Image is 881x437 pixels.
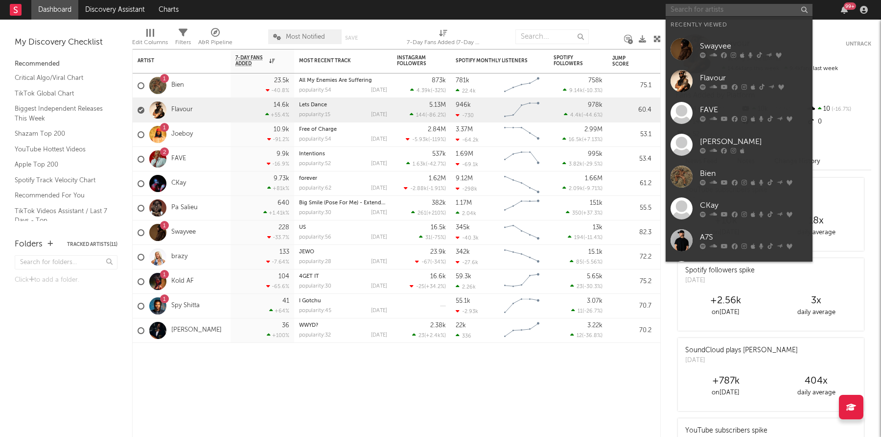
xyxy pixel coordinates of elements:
[562,161,603,167] div: ( )
[171,302,200,310] a: Spy Shitta
[576,260,582,265] span: 85
[198,37,232,49] div: A&R Pipeline
[15,144,108,155] a: YouTube Hottest Videos
[171,81,184,90] a: Bien
[456,284,476,290] div: 2.26k
[299,323,318,328] a: WWYD?
[456,102,471,108] div: 946k
[345,35,358,41] button: Save
[456,224,470,231] div: 345k
[419,234,446,241] div: ( )
[67,242,117,247] button: Tracked Artists(11)
[299,200,398,206] a: Big Smile (Pose For Me) - Extended Mix
[426,333,444,339] span: +2.4k %
[430,249,446,255] div: 23.9k
[844,2,856,10] div: 99 +
[456,58,529,64] div: Spotify Monthly Listeners
[299,235,331,240] div: popularity: 56
[700,40,808,52] div: Swayvee
[427,113,444,118] span: -86.2 %
[456,273,471,280] div: 59.3k
[500,196,544,220] svg: Chart title
[666,33,812,65] a: Swayvee
[456,259,478,266] div: -27.6k
[299,176,387,181] div: forever
[286,34,325,40] span: Most Notified
[410,87,446,94] div: ( )
[267,161,289,167] div: -16.9 %
[456,137,479,143] div: -64.2k
[583,137,601,143] span: +7.13 %
[274,126,289,133] div: 10.9k
[456,249,470,255] div: 342k
[371,284,387,289] div: [DATE]
[700,231,808,243] div: A7S
[267,136,289,143] div: -91.2 %
[15,128,108,139] a: Shazam Top 200
[171,179,186,188] a: CKay
[456,151,473,157] div: 1.69M
[456,88,476,94] div: 22.4k
[432,88,444,94] span: -32 %
[562,136,603,143] div: ( )
[132,24,168,53] div: Edit Columns
[666,129,812,161] a: [PERSON_NAME]
[771,387,861,399] div: daily average
[371,235,387,240] div: [DATE]
[587,273,603,280] div: 5.65k
[216,56,226,66] button: Filter by Artist
[299,102,387,108] div: Lets Dance
[299,127,387,132] div: Free of Charge
[299,225,306,230] a: US
[299,298,321,304] a: I Gotchu
[584,260,601,265] span: -5.56 %
[171,155,186,163] a: FAVE
[564,112,603,118] div: ( )
[278,224,289,231] div: 228
[412,137,428,143] span: -5.93k
[171,130,193,139] a: Joeboy
[406,161,446,167] div: ( )
[456,186,477,192] div: -298k
[500,245,544,269] svg: Chart title
[583,211,601,216] span: +37.3 %
[456,308,478,315] div: -2.93k
[416,284,424,290] span: -25
[771,375,861,387] div: 404 x
[431,224,446,231] div: 16.5k
[566,210,603,216] div: ( )
[428,211,444,216] span: +210 %
[274,102,289,108] div: 14.6k
[515,29,589,44] input: Search...
[666,193,812,224] a: CKay
[569,137,582,143] span: 16.5k
[235,55,267,67] span: 7-Day Fans Added
[371,137,387,142] div: [DATE]
[274,77,289,84] div: 23.5k
[612,153,651,165] div: 53.4
[279,249,289,255] div: 133
[15,58,117,70] div: Recommended
[175,24,191,53] div: Filters
[263,210,289,216] div: +1.41k %
[612,104,651,116] div: 60.4
[299,186,331,191] div: popularity: 62
[15,103,108,123] a: Biggest Independent Releases This Week
[700,168,808,179] div: Bien
[171,253,187,261] a: brazy
[266,259,289,265] div: -7.64 %
[666,4,812,16] input: Search for artists
[429,175,446,182] div: 1.62M
[299,78,372,83] a: All My Enemies Are Suffering
[577,284,582,290] span: 23
[570,332,603,339] div: ( )
[299,112,330,118] div: popularity: 15
[299,274,387,279] div: 4GET IT
[685,426,767,436] div: YouTube subscribers spike
[15,190,108,201] a: Recommended For You
[700,72,808,84] div: Flavour
[500,220,544,245] svg: Chart title
[417,88,431,94] span: 4.39k
[456,126,473,133] div: 3.37M
[404,185,446,192] div: ( )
